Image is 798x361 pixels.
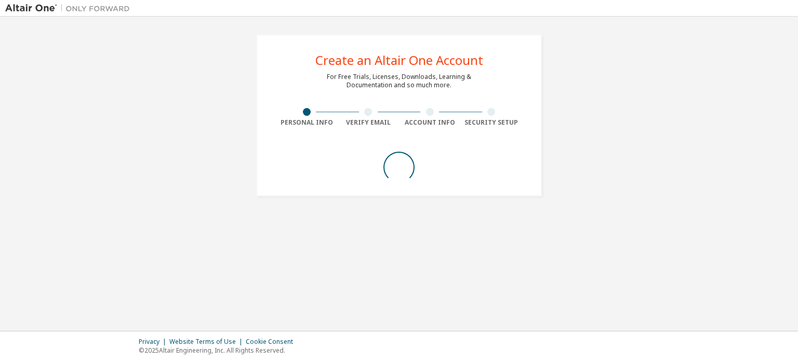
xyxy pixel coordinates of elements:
[461,118,523,127] div: Security Setup
[139,338,169,346] div: Privacy
[139,346,299,355] p: © 2025 Altair Engineering, Inc. All Rights Reserved.
[338,118,400,127] div: Verify Email
[276,118,338,127] div: Personal Info
[327,73,471,89] div: For Free Trials, Licenses, Downloads, Learning & Documentation and so much more.
[399,118,461,127] div: Account Info
[5,3,135,14] img: Altair One
[315,54,483,66] div: Create an Altair One Account
[169,338,246,346] div: Website Terms of Use
[246,338,299,346] div: Cookie Consent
